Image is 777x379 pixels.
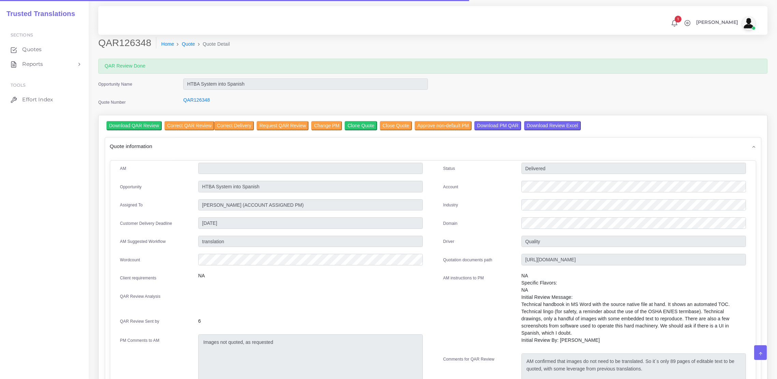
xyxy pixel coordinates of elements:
label: Wordcount [120,257,140,263]
label: Comments for QAR Review [443,356,494,362]
label: Customer Delivery Deadline [120,220,172,227]
img: avatar [742,16,756,30]
label: Assigned To [120,202,143,208]
p: NA [198,272,423,279]
a: Effort Index [5,92,84,107]
label: Opportunity Name [98,81,132,87]
label: Opportunity [120,184,142,190]
input: Correct QAR Review [164,121,214,130]
label: Industry [443,202,458,208]
label: Account [443,184,458,190]
h2: Trusted Translations [2,10,75,18]
label: Driver [443,238,455,245]
input: Clone Quote [345,121,377,130]
input: Close Quote [380,121,412,130]
input: Download PM QAR [474,121,521,130]
a: Quotes [5,42,84,57]
label: PM Comments to AM [120,337,160,344]
label: QAR Review Analysis [120,293,161,300]
span: [PERSON_NAME] [696,20,738,25]
label: Quotation documents path [443,257,492,263]
div: Quote information [105,137,761,155]
label: QAR Review Sent by [120,318,159,324]
h2: QAR126348 [98,37,156,49]
label: AM instructions to PM [443,275,484,281]
input: Approve non-default PM [415,121,472,130]
p: 6 [198,318,423,325]
a: Quote [182,41,195,48]
label: Status [443,165,455,172]
li: Quote Detail [195,41,230,48]
input: pm [198,199,423,211]
span: Tools [11,83,26,88]
span: Reports [22,60,43,68]
div: QAR Review Done [98,59,767,74]
input: Download Review Excel [524,121,581,130]
p: NA Specific Flavors: NA Initial Review Message: Technical handbook in MS Word with the source nat... [521,272,746,344]
label: Quote Number [98,99,126,105]
span: Quote information [110,142,153,150]
span: Quotes [22,46,42,53]
span: Sections [11,32,33,38]
span: 1 [675,16,681,23]
input: Download QAR Review [106,121,162,130]
label: Domain [443,220,458,227]
a: Home [161,41,174,48]
a: [PERSON_NAME]avatar [693,16,758,30]
input: Correct Delivery [214,121,254,130]
input: Change PM [311,121,342,130]
span: Effort Index [22,96,53,103]
a: Reports [5,57,84,71]
label: Client requirements [120,275,157,281]
a: QAR126348 [183,97,210,103]
a: Trusted Translations [2,8,75,19]
label: AM [120,165,126,172]
label: AM Suggested Workflow [120,238,166,245]
input: Request QAR Review [257,121,308,130]
a: 1 [668,19,680,27]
